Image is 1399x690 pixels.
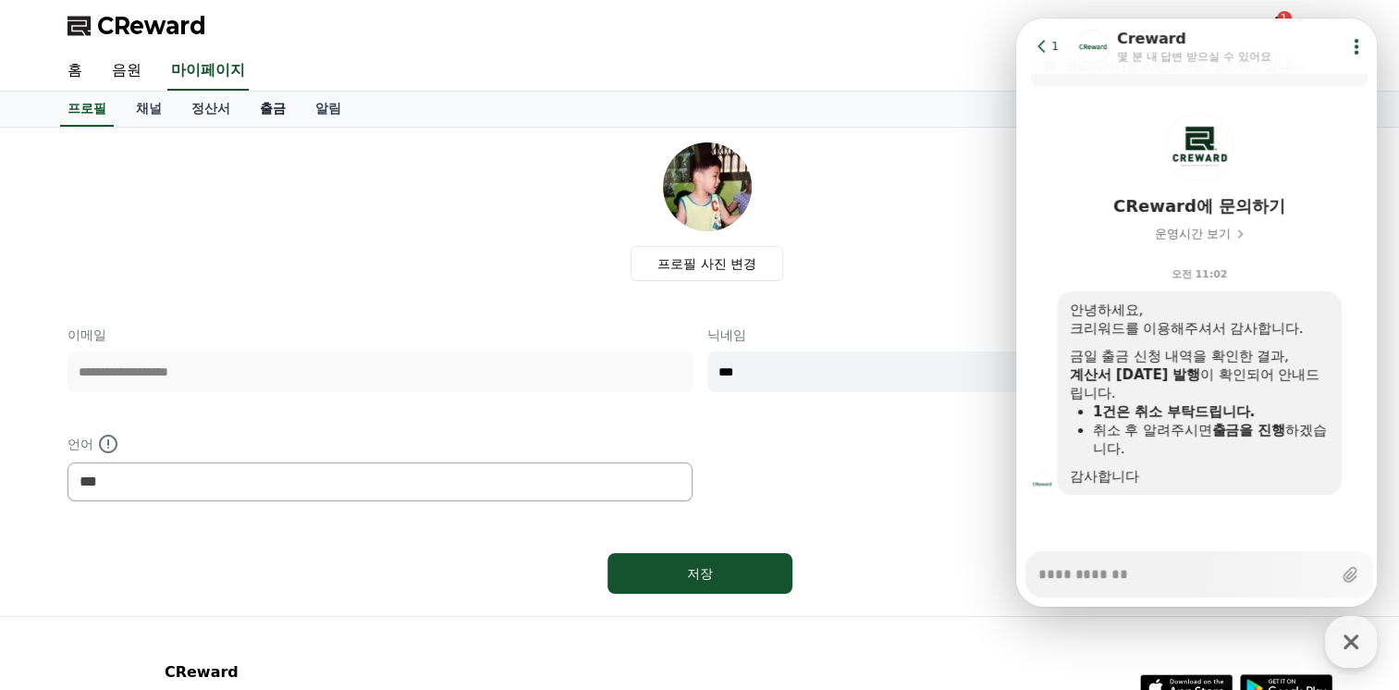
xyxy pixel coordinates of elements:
a: 마이페이지 [167,52,249,91]
img: profile_image [663,142,752,231]
a: 알림 [301,92,356,127]
button: 저장 [607,553,792,594]
p: CReward [165,661,390,684]
a: 음원 [97,52,156,91]
div: 1 [1277,11,1292,26]
p: 닉네임 [707,326,1332,344]
a: 1 [1266,15,1288,37]
a: 정산서 [177,92,245,127]
a: CReward [67,11,206,41]
span: CReward [97,11,206,41]
a: 채널 [121,92,177,127]
div: 저장 [644,564,755,583]
label: 프로필 사진 변경 [631,246,783,281]
p: 언어 [67,433,693,455]
iframe: Channel chat [1016,18,1377,607]
a: 홈 [53,52,97,91]
p: 이메일 [67,326,693,344]
a: 프로필 [60,92,114,127]
a: 출금 [245,92,301,127]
